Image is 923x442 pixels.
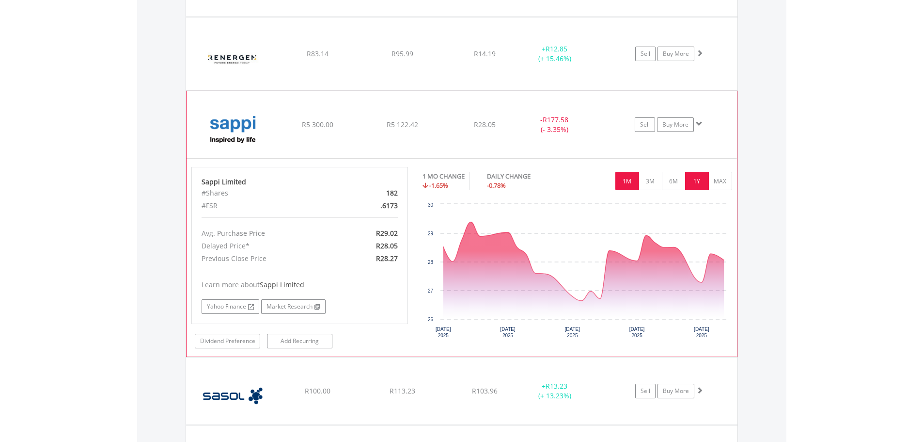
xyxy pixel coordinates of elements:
[428,202,434,208] text: 30
[546,381,567,391] span: R13.23
[500,327,516,338] text: [DATE] 2025
[635,47,656,61] a: Sell
[302,120,333,129] span: R5 300.00
[657,117,694,132] a: Buy More
[202,299,259,314] a: Yahoo Finance
[428,231,434,236] text: 29
[376,254,398,263] span: R28.27
[422,199,732,345] svg: Interactive chart
[518,381,592,401] div: + (+ 13.23%)
[261,299,326,314] a: Market Research
[391,49,413,58] span: R95.99
[194,187,335,199] div: #Shares
[629,327,645,338] text: [DATE] 2025
[422,199,732,345] div: Chart. Highcharts interactive chart.
[639,172,662,190] button: 3M
[487,181,506,190] span: -0.78%
[376,241,398,250] span: R28.05
[657,384,694,398] a: Buy More
[202,280,398,290] div: Learn more about
[191,30,274,88] img: EQU.ZA.REN.png
[474,120,496,129] span: R28.05
[657,47,694,61] a: Buy More
[546,44,567,53] span: R12.85
[662,172,686,190] button: 6M
[194,227,335,240] div: Avg. Purchase Price
[335,187,405,199] div: 182
[307,49,329,58] span: R83.14
[635,117,655,132] a: Sell
[428,260,434,265] text: 28
[635,384,656,398] a: Sell
[267,334,332,348] a: Add Recurring
[390,386,415,395] span: R113.23
[335,199,405,212] div: .6173
[387,120,418,129] span: R5 122.42
[428,288,434,294] text: 27
[429,181,448,190] span: -1.65%
[518,115,591,134] div: - (- 3.35%)
[195,334,260,348] a: Dividend Preference
[305,386,330,395] span: R100.00
[487,172,564,181] div: DAILY CHANGE
[474,49,496,58] span: R14.19
[615,172,639,190] button: 1M
[202,177,398,187] div: Sappi Limited
[472,386,498,395] span: R103.96
[428,317,434,322] text: 26
[565,327,580,338] text: [DATE] 2025
[543,115,568,124] span: R177.58
[708,172,732,190] button: MAX
[422,172,465,181] div: 1 MO CHANGE
[260,280,304,289] span: Sappi Limited
[191,370,274,422] img: EQU.ZA.SOL.png
[436,327,451,338] text: [DATE] 2025
[694,327,709,338] text: [DATE] 2025
[685,172,709,190] button: 1Y
[191,103,275,156] img: EQU.ZA.SAP.png
[518,44,592,64] div: + (+ 15.46%)
[376,229,398,238] span: R29.02
[194,240,335,252] div: Delayed Price*
[194,252,335,265] div: Previous Close Price
[194,199,335,212] div: #FSR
